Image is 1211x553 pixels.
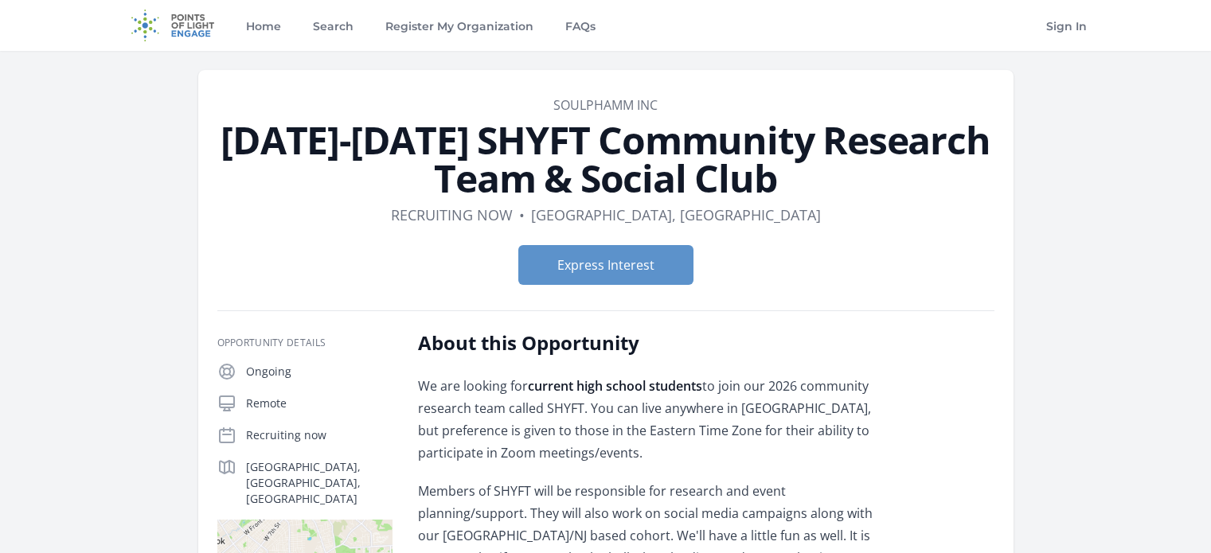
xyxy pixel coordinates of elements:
[246,459,393,507] p: [GEOGRAPHIC_DATA], [GEOGRAPHIC_DATA], [GEOGRAPHIC_DATA]
[518,245,693,285] button: Express Interest
[418,375,884,464] p: We are looking for to join our 2026 community research team called SHYFT. You can live anywhere i...
[391,204,513,226] dd: Recruiting now
[531,204,821,226] dd: [GEOGRAPHIC_DATA], [GEOGRAPHIC_DATA]
[246,364,393,380] p: Ongoing
[217,337,393,349] h3: Opportunity Details
[553,96,658,114] a: SoulPhamm Inc
[519,204,525,226] div: •
[528,377,702,395] strong: current high school students
[246,395,393,411] p: Remote
[246,427,393,443] p: Recruiting now
[217,121,994,197] h1: [DATE]-[DATE] SHYFT Community Research Team & Social Club
[418,330,884,356] h2: About this Opportunity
